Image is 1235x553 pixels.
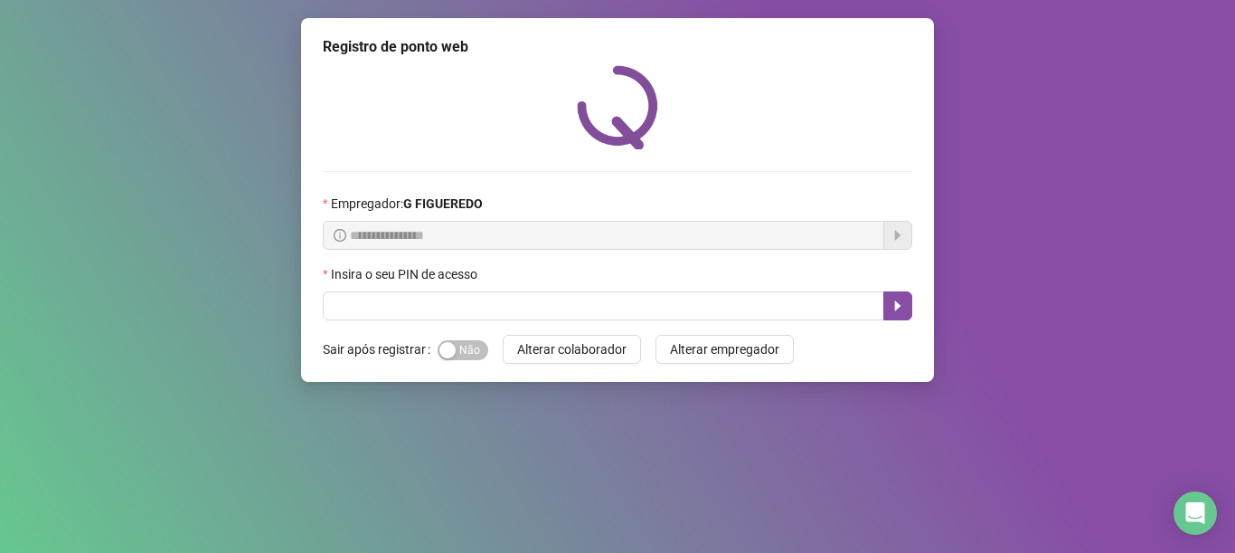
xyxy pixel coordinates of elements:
span: Alterar empregador [670,339,779,359]
span: Alterar colaborador [517,339,627,359]
span: caret-right [891,299,905,313]
label: Sair após registrar [323,335,438,364]
strong: G FIGUEREDO [403,196,483,211]
button: Alterar colaborador [503,335,641,364]
span: info-circle [334,229,346,242]
label: Insira o seu PIN de acesso [323,264,489,284]
span: Empregador : [331,194,483,214]
button: Alterar empregador [655,335,794,364]
div: Open Intercom Messenger [1174,491,1217,535]
img: QRPoint [577,65,658,149]
div: Registro de ponto web [323,36,912,58]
